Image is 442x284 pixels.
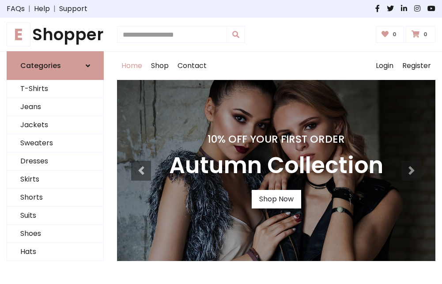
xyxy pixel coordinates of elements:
[390,30,399,38] span: 0
[7,80,103,98] a: T-Shirts
[147,52,173,80] a: Shop
[7,134,103,152] a: Sweaters
[398,52,435,80] a: Register
[7,23,30,46] span: E
[421,30,430,38] span: 0
[7,25,104,44] h1: Shopper
[7,152,103,170] a: Dresses
[371,52,398,80] a: Login
[117,52,147,80] a: Home
[252,190,301,208] a: Shop Now
[169,133,383,145] h4: 10% Off Your First Order
[173,52,211,80] a: Contact
[7,225,103,243] a: Shoes
[7,98,103,116] a: Jeans
[7,207,103,225] a: Suits
[7,25,104,44] a: EShopper
[376,26,404,43] a: 0
[406,26,435,43] a: 0
[50,4,59,14] span: |
[7,116,103,134] a: Jackets
[20,61,61,70] h6: Categories
[7,170,103,189] a: Skirts
[7,4,25,14] a: FAQs
[25,4,34,14] span: |
[34,4,50,14] a: Help
[7,51,104,80] a: Categories
[7,189,103,207] a: Shorts
[7,243,103,261] a: Hats
[59,4,87,14] a: Support
[169,152,383,179] h3: Autumn Collection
